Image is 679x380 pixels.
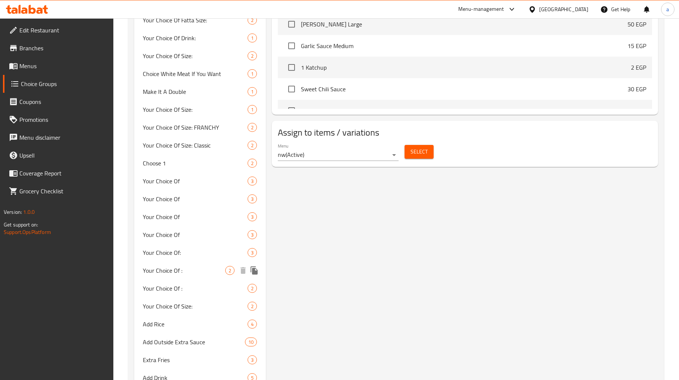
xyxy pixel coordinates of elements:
span: 3 [248,178,257,185]
span: 3 [248,357,257,364]
div: Menu-management [458,5,504,14]
div: Choices [248,177,257,186]
span: Your Choice Of Fatta Size: [143,16,248,25]
span: Select choice [284,60,299,75]
span: 1 [248,106,257,113]
label: Menu [278,143,289,148]
div: Your Choice Of:3 [134,244,266,262]
span: Menu disclaimer [19,133,107,142]
div: Choices [248,69,257,78]
p: 2 EGP [631,63,646,72]
span: 1 Katchup [301,63,631,72]
div: Extra Fries3 [134,351,266,369]
button: Select [405,145,434,159]
div: Your Choice Of3 [134,226,266,244]
span: Get support on: [4,220,38,229]
span: Make It A Double [143,87,248,96]
div: Choices [225,266,235,275]
span: 2 [248,53,257,60]
a: Edit Restaurant [3,21,113,39]
div: Your Choice Of3 [134,172,266,190]
span: 10 [245,339,257,346]
div: Choices [248,34,257,42]
span: Choice White Meat If You Want [143,69,248,78]
span: [PERSON_NAME] Large [301,20,628,29]
span: Your Choice Of Size: Classic [143,141,248,150]
span: Select choice [284,103,299,118]
span: Your Choice Of [143,212,248,221]
span: Your Choice Of [143,194,248,203]
span: Your Choice Of [143,230,248,239]
div: Your Choice Of Size:2 [134,47,266,65]
div: [GEOGRAPHIC_DATA] [539,5,588,13]
span: 3 [248,231,257,238]
button: duplicate [249,265,260,276]
span: Your Choice Of Size: [143,51,248,60]
span: Select choice [284,81,299,97]
span: 2 [248,142,257,149]
a: Menu disclaimer [3,129,113,146]
a: Menus [3,57,113,75]
div: Choices [248,87,257,96]
div: Choices [248,123,257,132]
div: Add Rice4 [134,315,266,333]
span: 3 [248,213,257,221]
span: Your Choice Of Size: FRANCHY [143,123,248,132]
span: Extra Fries [143,355,248,364]
div: Your Choice Of Size:1 [134,101,266,118]
span: Buffalo Sauce [301,106,628,115]
div: Choices [248,302,257,311]
span: Your Choice Of Drink: [143,34,248,42]
h2: Assign to items / variations [278,127,652,139]
div: Your Choice Of Size: Classic2 [134,136,266,154]
span: 4 [248,321,257,328]
a: Coverage Report [3,164,113,182]
span: 3 [248,249,257,256]
div: Choices [248,355,257,364]
span: 1 [248,35,257,42]
span: 1.0.0 [23,207,35,217]
span: Branches [19,44,107,53]
span: Choice Groups [21,79,107,88]
div: Choices [248,141,257,150]
div: Choices [248,248,257,257]
span: Edit Restaurant [19,26,107,35]
a: Upsell [3,146,113,164]
span: Menus [19,61,107,70]
span: Select [411,147,428,156]
span: 2 [248,124,257,131]
a: Coupons [3,93,113,111]
span: 2 [248,285,257,292]
span: a [666,5,669,13]
div: Your Choice Of :2 [134,279,266,297]
div: Add Outside Extra Sauce10 [134,333,266,351]
div: Your Choice Of Size:2 [134,297,266,315]
span: Version: [4,207,22,217]
p: 15 EGP [628,41,646,50]
div: Choose 12 [134,154,266,172]
div: Choices [245,338,257,346]
span: 2 [248,17,257,24]
div: Your Choice Of Size: FRANCHY2 [134,118,266,136]
button: delete [238,265,249,276]
div: Choices [248,230,257,239]
a: Grocery Checklist [3,182,113,200]
div: Choices [248,16,257,25]
span: Add Outside Extra Sauce [143,338,245,346]
div: Choice White Meat If You Want1 [134,65,266,83]
span: Upsell [19,151,107,160]
div: Choices [248,51,257,60]
p: 35 EGP [628,106,646,115]
div: Your Choice Of3 [134,190,266,208]
div: Choices [248,159,257,168]
span: Garlic Sauce Medium [301,41,628,50]
span: Sweet Chili Sauce [301,85,628,94]
span: Select choice [284,16,299,32]
a: Choice Groups [3,75,113,93]
div: Choices [248,284,257,293]
div: Your Choice Of3 [134,208,266,226]
span: 1 [248,70,257,77]
span: Promotions [19,115,107,124]
span: Select choice [284,38,299,54]
span: 2 [248,160,257,167]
